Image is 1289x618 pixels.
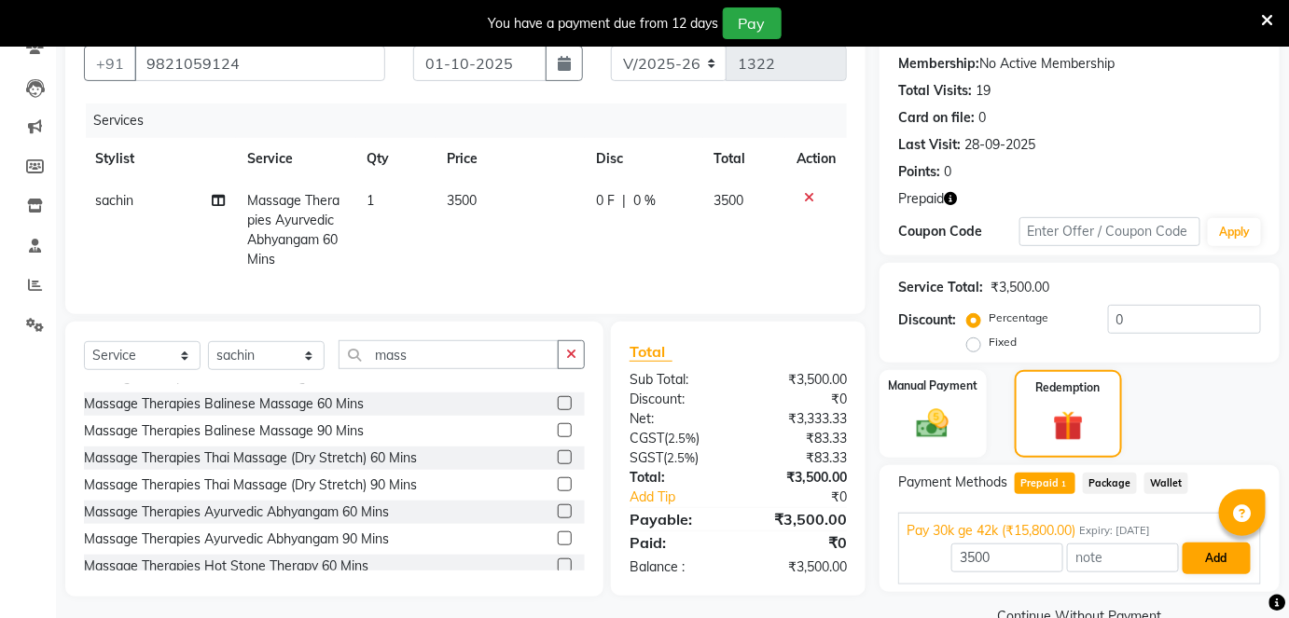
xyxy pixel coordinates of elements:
[630,449,663,466] span: SGST
[964,135,1035,155] div: 28-09-2025
[898,278,983,297] div: Service Total:
[489,14,719,34] div: You have a payment due from 12 days
[898,81,972,101] div: Total Visits:
[622,191,626,211] span: |
[667,450,695,465] span: 2.5%
[86,103,861,138] div: Services
[758,488,861,507] div: ₹0
[633,191,656,211] span: 0 %
[898,54,979,74] div: Membership:
[1067,543,1179,572] input: note
[616,508,739,530] div: Payable:
[356,138,437,180] th: Qty
[989,309,1048,326] label: Percentage
[738,531,861,554] div: ₹0
[738,557,861,577] div: ₹3,500.00
[236,138,356,180] th: Service
[976,81,991,101] div: 19
[1083,473,1137,494] span: Package
[616,468,739,488] div: Total:
[907,521,1075,541] span: Pay 30k ge 42k (₹15,800.00)
[907,405,959,443] img: _cash.svg
[630,342,672,362] span: Total
[339,340,559,369] input: Search or Scan
[1183,542,1251,574] button: Add
[1044,407,1093,446] img: _gift.svg
[989,334,1017,350] label: Fixed
[738,429,861,448] div: ₹83.33
[951,543,1063,572] input: Amount
[447,192,477,209] span: 3500
[84,502,389,522] div: Massage Therapies Ayurvedic Abhyangam 60 Mins
[596,191,615,211] span: 0 F
[898,108,975,128] div: Card on file:
[738,370,861,390] div: ₹3,500.00
[1079,523,1150,539] span: Expiry: [DATE]
[95,192,133,209] span: sachin
[616,390,739,409] div: Discount:
[616,448,739,468] div: ( )
[1059,479,1069,490] span: 1
[367,192,375,209] span: 1
[1144,473,1188,494] span: Wallet
[436,138,585,180] th: Price
[84,46,136,81] button: +91
[898,162,940,182] div: Points:
[898,54,1261,74] div: No Active Membership
[630,430,664,446] span: CGST
[616,488,758,507] a: Add Tip
[898,473,1007,492] span: Payment Methods
[738,409,861,429] div: ₹3,333.33
[668,431,696,446] span: 2.5%
[898,310,956,330] div: Discount:
[723,7,782,39] button: Pay
[738,390,861,409] div: ₹0
[84,529,389,549] div: Massage Therapies Ayurvedic Abhyangam 90 Mins
[888,378,977,394] label: Manual Payment
[616,531,739,554] div: Paid:
[247,192,340,268] span: Massage Therapies Ayurvedic Abhyangam 60 Mins
[978,108,986,128] div: 0
[616,409,739,429] div: Net:
[991,278,1049,297] div: ₹3,500.00
[1015,473,1075,494] span: Prepaid
[1208,218,1261,246] button: Apply
[738,448,861,468] div: ₹83.33
[616,429,739,448] div: ( )
[84,421,364,441] div: Massage Therapies Balinese Massage 90 Mins
[785,138,847,180] th: Action
[1036,379,1101,396] label: Redemption
[84,475,417,495] div: Massage Therapies Thai Massage (Dry Stretch) 90 Mins
[714,192,744,209] span: 3500
[944,162,951,182] div: 0
[84,556,368,576] div: Massage Therapies Hot Stone Therapy 60 Mins
[738,468,861,488] div: ₹3,500.00
[703,138,785,180] th: Total
[898,222,1019,241] div: Coupon Code
[84,138,236,180] th: Stylist
[84,448,417,468] div: Massage Therapies Thai Massage (Dry Stretch) 60 Mins
[898,189,944,209] span: Prepaid
[616,370,739,390] div: Sub Total:
[84,394,364,414] div: Massage Therapies Balinese Massage 60 Mins
[585,138,702,180] th: Disc
[738,508,861,530] div: ₹3,500.00
[898,135,961,155] div: Last Visit:
[1019,217,1201,246] input: Enter Offer / Coupon Code
[134,46,385,81] input: Search by Name/Mobile/Email/Code
[616,557,739,577] div: Balance :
